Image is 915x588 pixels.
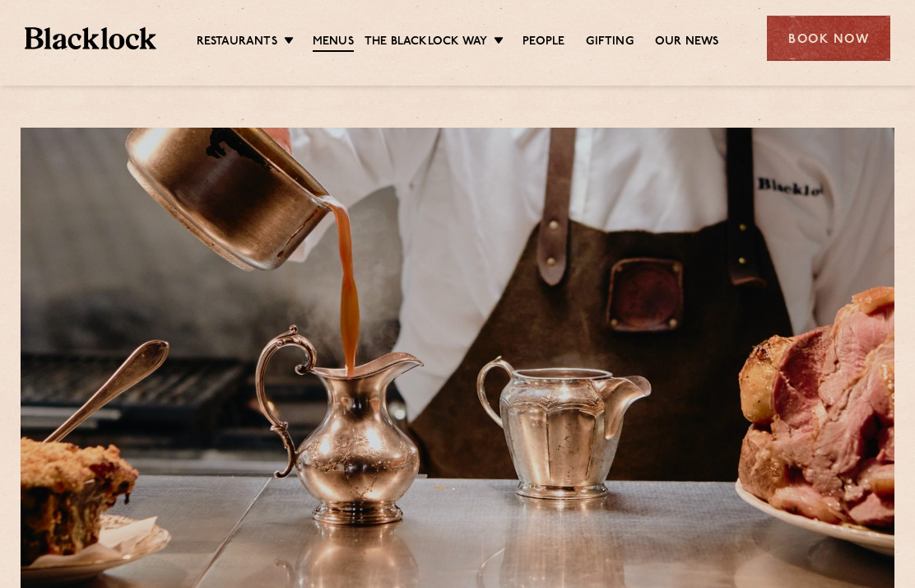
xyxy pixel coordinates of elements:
[313,34,354,52] a: Menus
[767,16,890,61] div: Book Now
[586,34,633,50] a: Gifting
[365,34,487,50] a: The Blacklock Way
[655,34,719,50] a: Our News
[197,34,277,50] a: Restaurants
[523,34,564,50] a: People
[25,27,156,49] img: BL_Textured_Logo-footer-cropped.svg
